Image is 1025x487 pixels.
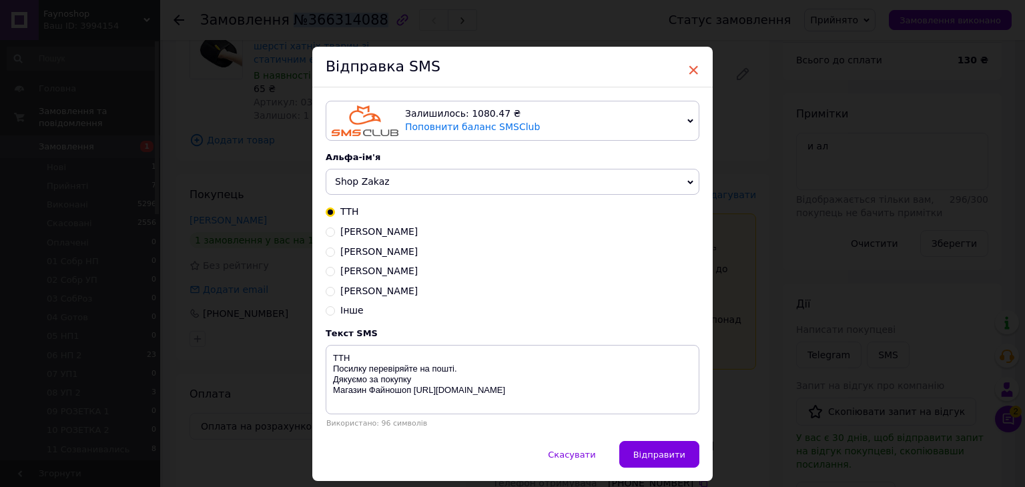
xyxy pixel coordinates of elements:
[619,441,699,468] button: Відправити
[326,152,380,162] span: Альфа-ім'я
[405,107,682,121] div: Залишилось: 1080.47 ₴
[326,328,699,338] div: Текст SMS
[340,206,359,217] span: ТТН
[534,441,609,468] button: Скасувати
[340,286,418,296] span: [PERSON_NAME]
[687,59,699,81] span: ×
[335,176,390,187] span: Shop Zakaz
[405,121,540,132] a: Поповнити баланс SMSClub
[312,47,713,87] div: Відправка SMS
[340,246,418,257] span: [PERSON_NAME]
[340,305,364,316] span: Інше
[326,345,699,414] textarea: ТТН Посилку перевіряйте на пошті. Дякуємо за покупку Магазин Файношоп [URL][DOMAIN_NAME]
[340,226,418,237] span: [PERSON_NAME]
[340,266,418,276] span: [PERSON_NAME]
[633,450,685,460] span: Відправити
[548,450,595,460] span: Скасувати
[326,419,699,428] div: Використано: 96 символів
